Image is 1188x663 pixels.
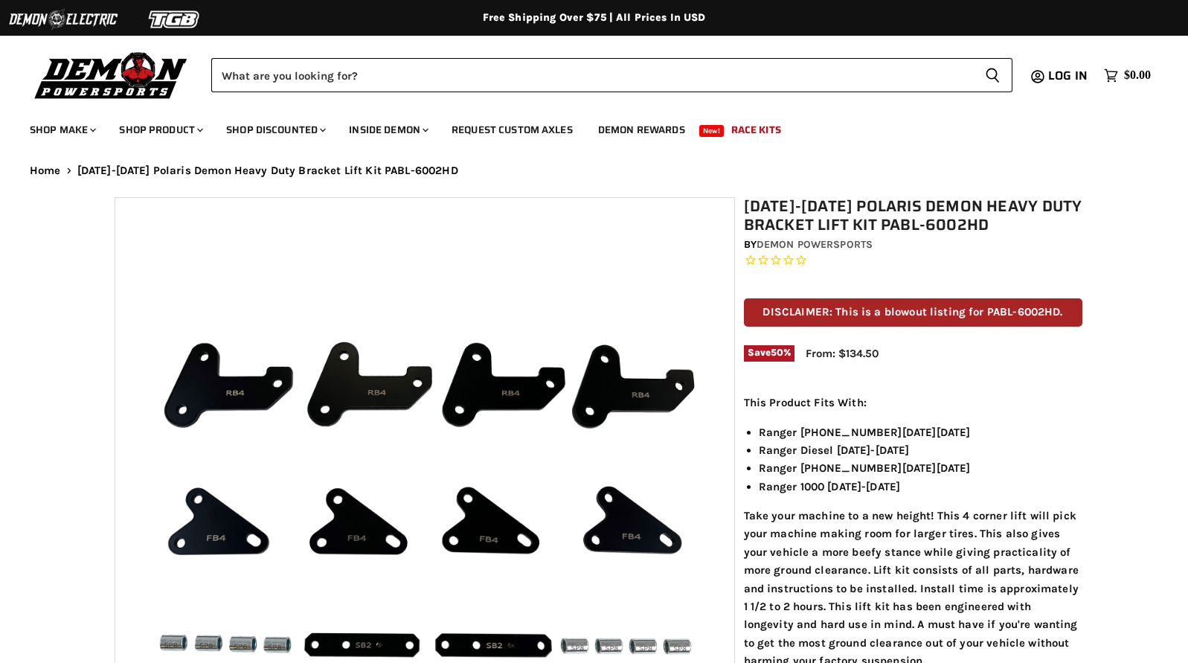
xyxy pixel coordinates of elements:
span: Save % [744,345,795,362]
ul: Main menu [19,109,1147,145]
li: Ranger [PHONE_NUMBER][DATE][DATE] [759,459,1082,477]
span: 50 [771,347,783,358]
a: Shop Make [19,115,105,145]
a: Demon Rewards [587,115,696,145]
input: Search [211,58,973,92]
a: Request Custom Axles [440,115,584,145]
p: DISCLAIMER: This is a blowout listing for PABL-6002HD. [744,298,1082,326]
a: $0.00 [1097,65,1158,86]
span: New! [699,125,725,137]
form: Product [211,58,1012,92]
span: Log in [1048,66,1088,85]
li: Ranger [PHONE_NUMBER][DATE][DATE] [759,423,1082,441]
img: TGB Logo 2 [119,5,231,33]
img: Demon Powersports [30,48,193,101]
a: Shop Discounted [215,115,335,145]
div: by [744,237,1082,253]
a: Shop Product [108,115,212,145]
a: Demon Powersports [757,238,873,251]
a: Inside Demon [338,115,437,145]
h1: [DATE]-[DATE] Polaris Demon Heavy Duty Bracket Lift Kit PABL-6002HD [744,197,1082,234]
p: This Product Fits With: [744,394,1082,411]
a: Home [30,164,61,177]
a: Log in [1041,69,1097,83]
a: Race Kits [720,115,792,145]
span: [DATE]-[DATE] Polaris Demon Heavy Duty Bracket Lift Kit PABL-6002HD [77,164,458,177]
button: Search [973,58,1012,92]
span: $0.00 [1124,68,1151,83]
li: Ranger 1000 [DATE]-[DATE] [759,478,1082,496]
li: Ranger Diesel [DATE]-[DATE] [759,441,1082,459]
span: From: $134.50 [806,347,879,360]
span: Rated 0.0 out of 5 stars 0 reviews [744,253,1082,269]
img: Demon Electric Logo 2 [7,5,119,33]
